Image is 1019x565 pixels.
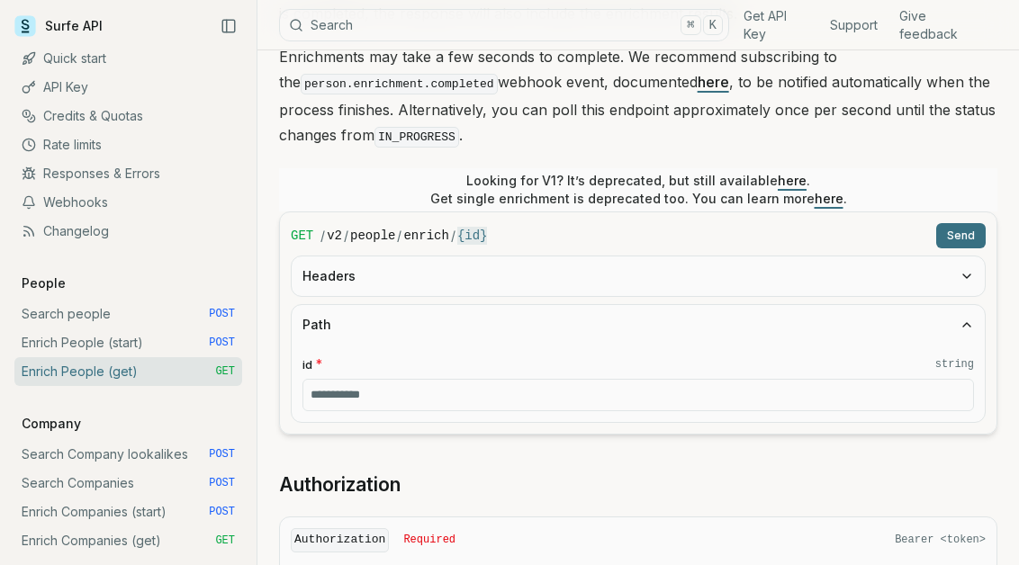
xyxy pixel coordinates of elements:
[744,7,808,43] a: Get API Key
[403,533,455,547] span: Required
[209,476,235,490] span: POST
[703,15,723,35] kbd: K
[350,227,395,245] code: people
[327,227,342,245] code: v2
[14,526,242,555] a: Enrich Companies (get) GET
[279,9,729,41] button: Search⌘K
[291,227,313,245] span: GET
[292,305,985,345] button: Path
[14,188,242,217] a: Webhooks
[895,533,986,547] span: Bearer <token>
[209,505,235,519] span: POST
[14,73,242,102] a: API Key
[14,415,88,433] p: Company
[209,307,235,321] span: POST
[291,528,389,552] code: Authorization
[279,472,401,498] a: Authorization
[830,16,878,34] a: Support
[14,440,242,469] a: Search Company lookalikes POST
[14,217,242,246] a: Changelog
[14,44,242,73] a: Quick start
[899,7,983,43] a: Give feedback
[279,44,997,150] p: Enrichments may take a few seconds to complete. We recommend subscribing to the webhook event, do...
[681,15,700,35] kbd: ⌘
[209,447,235,462] span: POST
[14,357,242,386] a: Enrich People (get) GET
[14,130,242,159] a: Rate limits
[374,127,459,148] code: IN_PROGRESS
[14,13,103,40] a: Surfe API
[215,13,242,40] button: Collapse Sidebar
[14,300,242,328] a: Search people POST
[430,172,847,208] p: Looking for V1? It’s deprecated, but still available . Get single enrichment is deprecated too. Y...
[14,159,242,188] a: Responses & Errors
[215,364,235,379] span: GET
[815,191,843,206] a: here
[209,336,235,350] span: POST
[14,102,242,130] a: Credits & Quotas
[14,274,73,292] p: People
[302,356,312,373] span: id
[14,498,242,526] a: Enrich Companies (start) POST
[457,227,488,245] code: {id}
[301,74,498,94] code: person.enrichment.completed
[320,227,325,245] span: /
[451,227,455,245] span: /
[344,227,348,245] span: /
[403,227,448,245] code: enrich
[215,534,235,548] span: GET
[698,73,729,91] a: here
[936,223,986,248] button: Send
[935,357,974,372] code: string
[14,469,242,498] a: Search Companies POST
[292,256,985,296] button: Headers
[778,173,807,188] a: here
[14,328,242,357] a: Enrich People (start) POST
[397,227,401,245] span: /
